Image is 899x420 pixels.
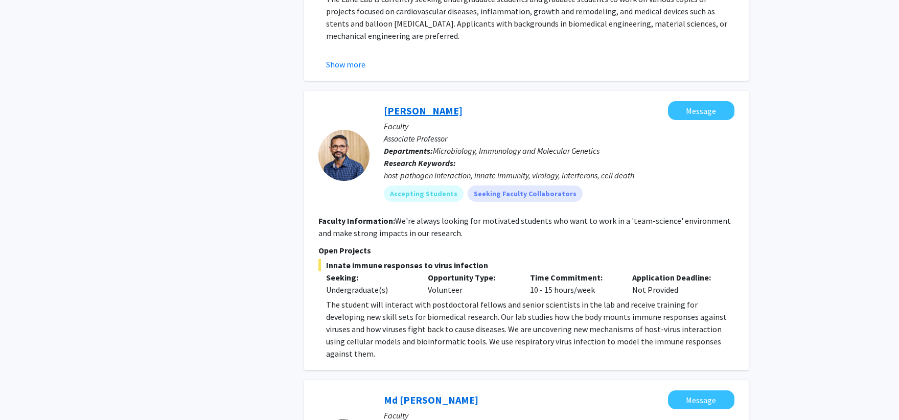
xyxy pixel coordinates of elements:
[428,271,515,284] p: Opportunity Type:
[326,298,734,360] p: The student will interact with postdoctoral fellows and senior scientists in the lab and receive ...
[384,158,456,168] b: Research Keywords:
[420,271,522,296] div: Volunteer
[318,259,734,271] span: Innate immune responses to virus infection
[384,132,734,145] p: Associate Professor
[668,101,734,120] button: Message Saurabh Chattopadhyay
[384,185,464,202] mat-chip: Accepting Students
[384,393,478,406] a: Md [PERSON_NAME]
[668,390,734,409] button: Message Md Eunus Ali
[384,120,734,132] p: Faculty
[632,271,719,284] p: Application Deadline:
[384,146,433,156] b: Departments:
[530,271,617,284] p: Time Commitment:
[522,271,625,296] div: 10 - 15 hours/week
[318,216,395,226] b: Faculty Information:
[384,104,463,117] a: [PERSON_NAME]
[625,271,727,296] div: Not Provided
[384,169,734,181] div: host-pathogen interaction, innate immunity, virology, interferons, cell death
[468,185,583,202] mat-chip: Seeking Faculty Collaborators
[326,284,413,296] div: Undergraduate(s)
[318,216,731,238] fg-read-more: We're always looking for motivated students who want to work in a 'team-science' environment and ...
[326,271,413,284] p: Seeking:
[433,146,600,156] span: Microbiology, Immunology and Molecular Genetics
[8,374,43,412] iframe: Chat
[318,244,734,256] p: Open Projects
[326,58,365,71] button: Show more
